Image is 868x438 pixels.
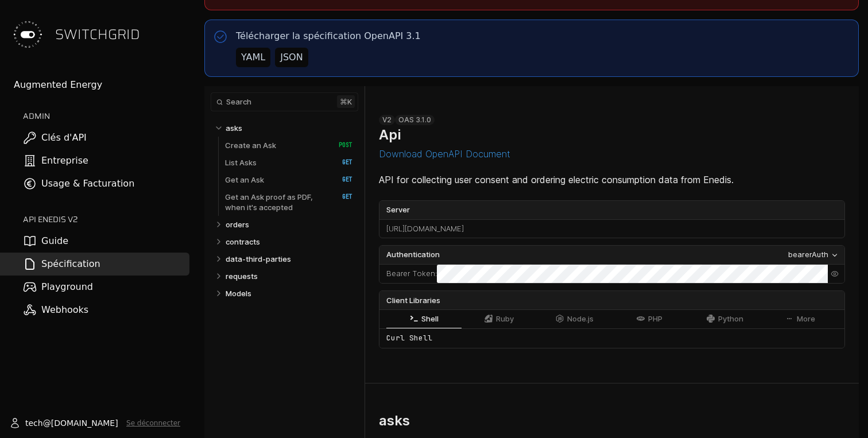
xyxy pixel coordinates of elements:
a: Create an Ask POST [225,137,352,154]
span: Authentication [386,249,440,261]
div: : [379,265,437,283]
span: Shell [421,315,439,323]
button: YAML [236,48,270,67]
div: [URL][DOMAIN_NAME] [379,220,844,238]
span: GET [330,176,352,184]
span: Search [226,98,251,106]
div: Curl Shell [379,328,844,348]
span: @ [43,417,51,429]
button: Se déconnecter [126,418,180,428]
div: bearerAuth [788,249,828,261]
div: YAML [241,51,265,64]
div: Augmented Energy [14,78,189,92]
p: data-third-parties [226,254,291,264]
p: API for collecting user consent and ordering electric consumption data from Enedis. [379,173,845,187]
button: Download OpenAPI Document [379,149,510,159]
span: POST [330,141,352,149]
p: Télécharger la spécification OpenAPI 3.1 [236,29,421,43]
div: Client Libraries [379,291,844,309]
h2: ADMIN [23,110,189,122]
p: requests [226,271,258,281]
span: SWITCHGRID [55,25,140,44]
h1: Api [379,126,401,143]
p: contracts [226,237,260,247]
kbd: ⌘ k [337,95,355,108]
p: List Asks [225,157,257,168]
span: Node.js [567,315,594,323]
div: v2 [379,115,395,125]
span: GET [330,193,352,201]
h2: API ENEDIS v2 [23,214,189,225]
a: data-third-parties [226,250,353,268]
span: Python [718,315,743,323]
p: orders [226,219,249,230]
div: OAS 3.1.0 [395,115,435,125]
button: bearerAuth [785,249,842,261]
p: Get an Ask [225,175,264,185]
a: List Asks GET [225,154,352,171]
p: asks [226,123,242,133]
p: Get an Ask proof as PDF, when it's accepted [225,192,327,212]
a: Get an Ask GET [225,171,352,188]
span: PHP [648,315,662,323]
div: JSON [280,51,303,64]
p: Models [226,288,251,299]
a: requests [226,268,353,285]
button: JSON [275,48,308,67]
h2: asks [379,412,410,429]
a: Models [226,285,353,302]
label: Server [379,201,844,219]
span: tech [25,417,43,429]
a: orders [226,216,353,233]
a: Get an Ask proof as PDF, when it's accepted GET [225,188,352,216]
p: Create an Ask [225,140,276,150]
label: Bearer Token [386,268,435,280]
span: [DOMAIN_NAME] [51,417,118,429]
a: asks [226,119,353,137]
a: contracts [226,233,353,250]
img: Switchgrid Logo [9,16,46,53]
span: GET [330,158,352,166]
span: Ruby [496,315,514,323]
